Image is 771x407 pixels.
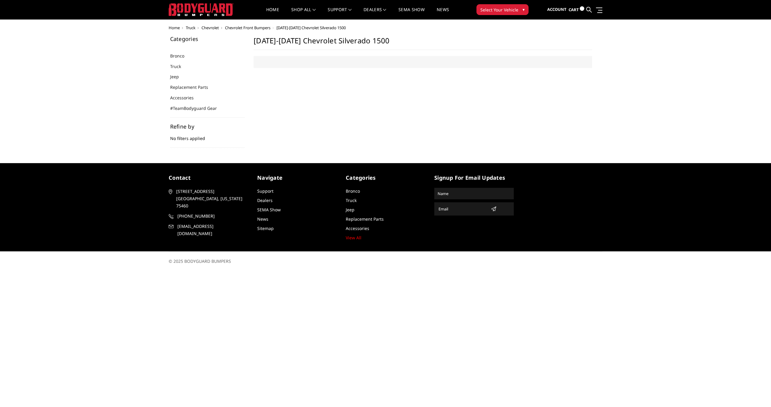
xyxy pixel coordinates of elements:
span: Account [547,7,567,12]
span: © 2025 BODYGUARD BUMPERS [169,258,231,264]
span: [PHONE_NUMBER] [177,213,247,220]
h5: Refine by [170,124,245,129]
img: BODYGUARD BUMPERS [169,3,233,16]
span: [STREET_ADDRESS] [GEOGRAPHIC_DATA], [US_STATE] 75460 [176,188,246,210]
input: Email [436,204,489,214]
a: Truck [186,25,195,30]
a: Truck [170,63,189,70]
a: News [437,8,449,19]
a: News [257,216,268,222]
input: Name [435,189,513,198]
a: shop all [291,8,316,19]
a: Bronco [346,188,360,194]
h5: Navigate [257,174,337,182]
a: Cart [569,2,584,18]
a: Sitemap [257,225,274,231]
span: Select Your Vehicle [480,7,518,13]
a: Chevrolet Front Bumpers [225,25,270,30]
a: Replacement Parts [170,84,216,90]
a: Replacement Parts [346,216,384,222]
a: [EMAIL_ADDRESS][DOMAIN_NAME] [169,223,248,237]
a: Accessories [170,95,201,101]
a: #TeamBodyguard Gear [170,105,224,111]
a: [PHONE_NUMBER] [169,213,248,220]
a: Dealers [257,197,273,203]
a: View All [346,235,361,241]
span: ▾ [523,6,525,13]
a: Bronco [170,53,192,59]
div: No filters applied [170,124,245,148]
a: Support [328,8,351,19]
a: SEMA Show [257,207,281,213]
h5: Categories [346,174,425,182]
h1: [DATE]-[DATE] Chevrolet Silverado 1500 [254,36,592,50]
h5: contact [169,174,248,182]
a: Chevrolet [201,25,219,30]
a: Support [257,188,273,194]
a: Dealers [364,8,386,19]
a: Truck [346,197,357,203]
span: Cart [569,7,579,12]
a: Jeep [346,207,354,213]
a: Account [547,2,567,18]
h5: signup for email updates [434,174,514,182]
h5: Categories [170,36,245,42]
a: SEMA Show [398,8,425,19]
span: [DATE]-[DATE] Chevrolet Silverado 1500 [276,25,346,30]
a: Jeep [170,73,186,80]
a: Accessories [346,225,369,231]
button: Select Your Vehicle [476,4,529,15]
span: [EMAIL_ADDRESS][DOMAIN_NAME] [177,223,247,237]
a: Home [266,8,279,19]
a: Home [169,25,180,30]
